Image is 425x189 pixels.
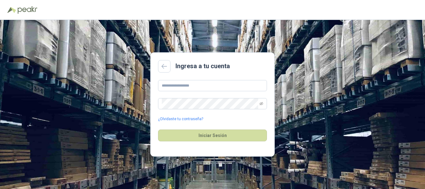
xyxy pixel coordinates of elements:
span: eye-invisible [259,102,263,106]
button: Iniciar Sesión [158,130,267,141]
img: Peakr [17,6,37,14]
h2: Ingresa a tu cuenta [175,61,230,71]
a: ¿Olvidaste tu contraseña? [158,116,203,122]
img: Logo [7,7,16,13]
